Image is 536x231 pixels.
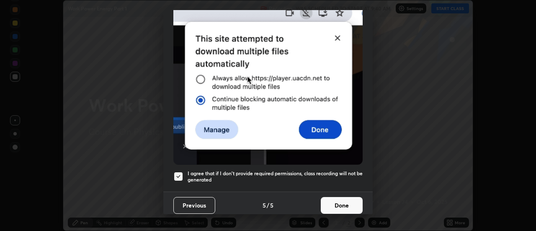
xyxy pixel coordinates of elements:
h4: / [267,201,269,210]
h5: I agree that if I don't provide required permissions, class recording will not be generated [188,170,363,183]
h4: 5 [270,201,273,210]
button: Done [321,197,363,214]
h4: 5 [263,201,266,210]
button: Previous [173,197,215,214]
